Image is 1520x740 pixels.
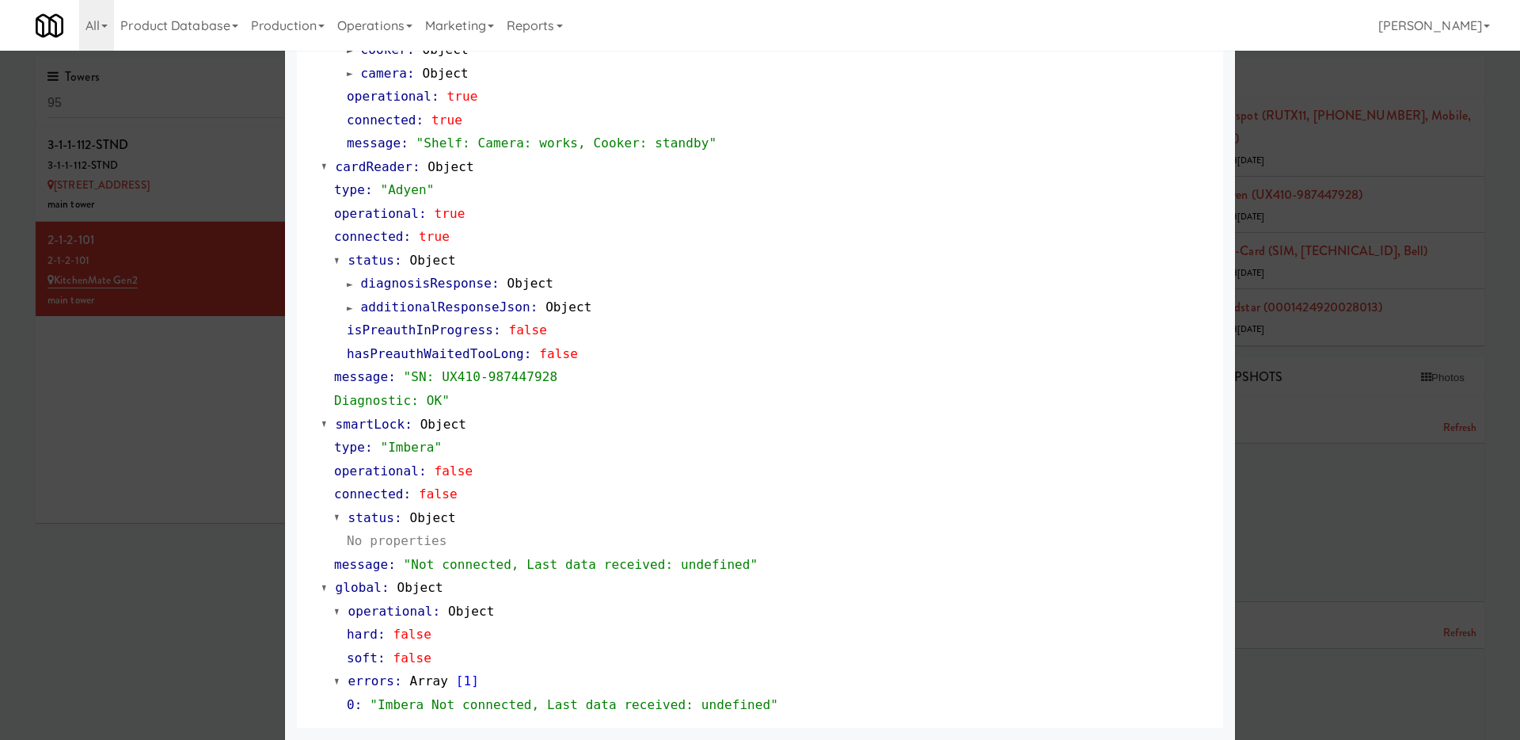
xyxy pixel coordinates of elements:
span: true [435,206,465,221]
span: false [508,322,547,338]
span: ] [471,673,479,689]
span: operational [334,206,419,221]
span: "Imbera" [380,440,442,455]
span: isPreauthInProgress [347,322,493,338]
span: : [492,276,500,291]
span: connected [334,229,404,244]
span: Object [422,66,468,81]
span: true [431,113,462,128]
span: type [334,440,365,455]
span: operational [348,604,433,619]
span: : [382,580,389,595]
span: : [419,463,427,479]
span: Object [409,253,455,268]
span: camera [361,66,407,81]
span: status [348,253,394,268]
span: Object [427,159,473,174]
span: : [365,440,373,455]
span: : [394,510,402,525]
span: false [435,463,473,479]
span: false [393,650,431,666]
span: hard [347,627,378,642]
span: Array [409,673,448,689]
span: [ [456,673,464,689]
span: additionalResponseJson [361,299,530,315]
span: message [334,557,388,572]
span: message [334,369,388,384]
span: : [388,557,396,572]
span: operational [347,89,431,104]
span: 1 [464,673,472,689]
span: Object [409,510,455,525]
span: "Not connected, Last data received: undefined" [404,557,758,572]
span: Object [397,580,443,595]
span: true [447,89,478,104]
span: : [394,673,402,689]
span: connected [347,113,416,128]
span: : [404,486,412,502]
span: true [419,229,450,244]
span: "Adyen" [380,182,434,197]
span: "SN: UX410-987447928 Diagnostic: OK" [334,369,557,408]
span: operational [334,463,419,479]
span: soft [347,650,378,666]
span: connected [334,486,404,502]
span: message [347,135,401,151]
span: : [530,299,538,315]
span: : [355,697,363,712]
span: status [348,510,394,525]
span: : [407,66,415,81]
span: false [393,627,431,642]
span: : [412,159,420,174]
span: "Imbera Not connected, Last data received: undefined" [370,697,778,712]
span: smartLock [336,417,405,432]
span: : [378,627,386,642]
span: Object [420,417,466,432]
span: : [388,369,396,384]
span: : [416,113,424,128]
span: : [493,322,501,338]
span: false [539,346,578,361]
span: type [334,182,365,197]
span: : [431,89,439,104]
span: : [365,182,373,197]
span: hasPreauthWaitedTooLong [347,346,524,361]
span: cardReader [336,159,412,174]
span: : [419,206,427,221]
span: : [433,604,441,619]
span: : [404,229,412,244]
span: Object [507,276,553,291]
span: "Shelf: Camera: works, Cooker: standby" [416,135,717,151]
span: : [401,135,408,151]
span: Object [448,604,494,619]
span: : [524,346,532,361]
span: : [394,253,402,268]
span: Object [545,299,591,315]
span: : [378,650,386,666]
span: errors [348,673,394,689]
img: Micromart [36,12,63,40]
span: false [419,486,458,502]
span: diagnosisResponse [361,276,492,291]
span: 0 [347,697,355,712]
span: global [336,580,382,595]
span: : [405,417,412,432]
